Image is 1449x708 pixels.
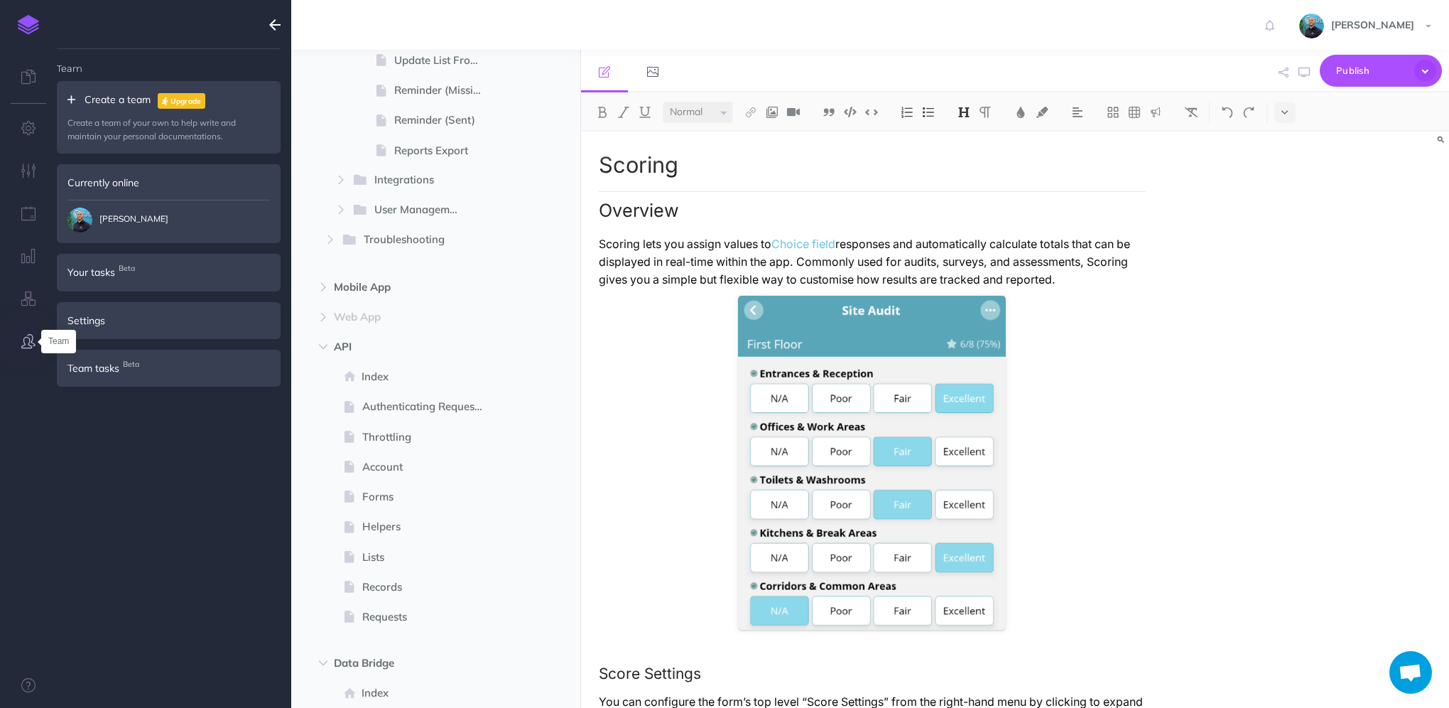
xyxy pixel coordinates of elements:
[362,549,495,566] span: Lists
[1071,107,1084,118] img: Alignment dropdown menu button
[957,107,970,118] img: Headings dropdown button
[1149,107,1162,118] img: Callout dropdown menu button
[67,360,119,376] span: Team tasks
[639,107,651,118] img: Underline button
[787,107,800,118] img: Add video button
[596,107,609,118] img: Bold button
[362,398,495,415] span: Authenticating Requests
[1242,107,1255,118] img: Redo
[158,93,205,109] a: Upgrade
[18,15,39,35] img: logo-mark.svg
[57,49,281,73] h4: Team
[1128,107,1141,118] img: Create table button
[1324,18,1421,31] span: [PERSON_NAME]
[67,116,270,143] p: Create a team of your own to help write and maintain your personal documentations.
[922,107,935,118] img: Unordered list button
[1014,107,1027,118] img: Text color button
[979,107,992,118] img: Paragraph button
[394,52,495,69] span: Update List From Data Source
[374,201,474,220] span: User Management
[1320,55,1442,87] button: Publish
[599,665,1146,682] h3: Score Settings
[57,164,281,201] div: Currently online
[823,107,835,118] img: Blockquote button
[374,171,474,190] span: Integrations
[599,191,1146,221] h2: Overview
[844,107,857,117] img: Code block button
[67,208,168,232] span: [PERSON_NAME]
[119,357,143,372] span: Beta
[364,231,474,250] span: Troubleshooting
[1389,651,1432,694] div: Open chat
[362,518,495,535] span: Helpers
[599,153,1146,177] h1: Scoring
[362,579,495,596] span: Records
[617,107,630,118] img: Italic button
[771,237,835,251] a: Choice field
[394,142,495,159] span: Reports Export
[394,112,495,129] span: Reminder (Sent)
[67,92,270,143] a: Create a team Upgrade Create a team of your own to help write and maintain your personal document...
[599,235,1146,289] p: Scoring lets you assign values to responses and automatically calculate totals that can be displa...
[744,107,757,118] img: Link button
[865,107,878,117] img: Inline code button
[57,350,281,387] div: Team tasksBeta
[394,82,495,99] span: Reminder (Missing Submission)
[1036,107,1048,118] img: Text background color button
[57,254,281,291] div: Your tasksBeta
[67,264,115,280] span: Your tasks
[362,429,495,446] span: Throttling
[362,608,495,626] span: Requests
[115,261,139,276] span: Beta
[1299,14,1324,38] img: 925838e575eb33ea1a1ca055db7b09b0.jpg
[901,107,913,118] img: Ordered list button
[362,488,495,505] span: Forms
[1336,60,1407,82] span: Publish
[334,279,477,296] span: Mobile App
[362,458,495,476] span: Account
[57,302,281,339] div: Settings
[1221,107,1234,118] img: Undo
[362,685,495,702] span: Index
[67,208,92,232] img: 925838e575eb33ea1a1ca055db7b09b0.jpg
[334,655,477,672] span: Data Bridge
[334,309,477,326] span: Web App
[1185,107,1198,118] img: Clear styles button
[362,368,495,385] span: Index
[334,338,477,355] span: API
[766,107,778,118] img: Add image button
[170,97,202,106] small: Upgrade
